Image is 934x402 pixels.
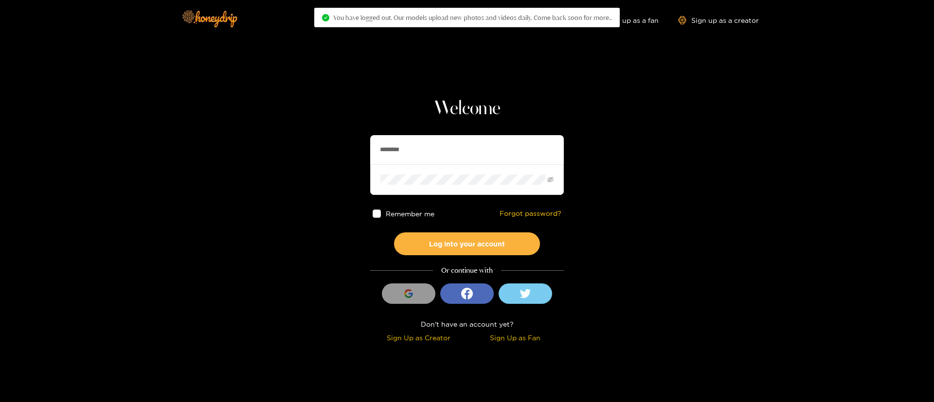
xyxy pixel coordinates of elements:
button: Log into your account [394,232,540,255]
a: Sign up as a creator [678,16,759,24]
div: Sign Up as Creator [373,332,465,343]
div: Sign Up as Fan [469,332,561,343]
h1: Welcome [370,97,564,121]
span: You have logged out. Our models upload new photos and videos daily. Come back soon for more.. [333,14,612,21]
a: Sign up as a fan [592,16,659,24]
a: Forgot password? [500,210,561,218]
span: eye-invisible [547,176,554,183]
div: Don't have an account yet? [370,318,564,330]
div: Or continue with [370,265,564,276]
span: Remember me [386,210,434,217]
span: check-circle [322,14,329,21]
